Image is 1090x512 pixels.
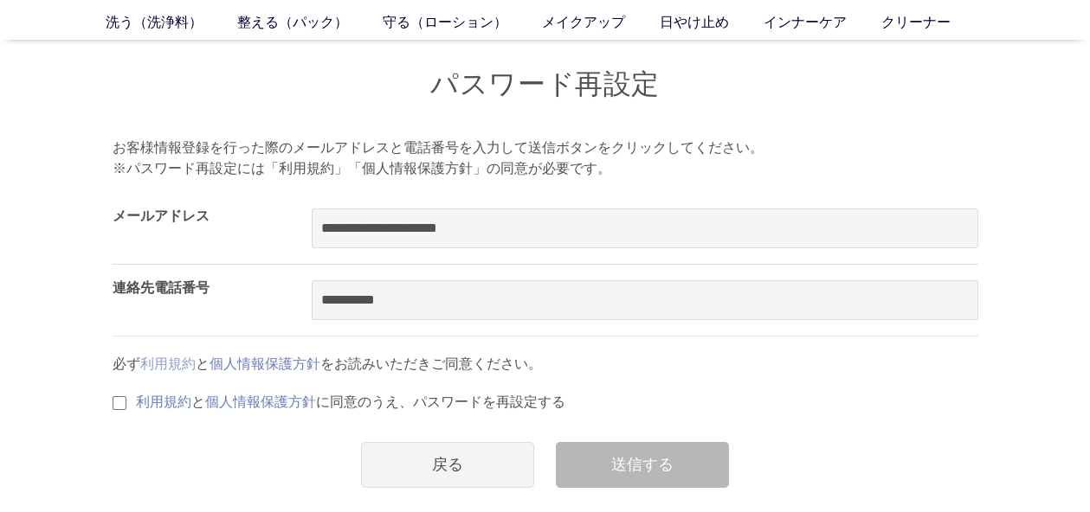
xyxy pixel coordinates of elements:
[660,12,764,33] a: 日やけ止め
[542,12,660,33] a: メイクアップ
[361,442,534,488] a: 戻る
[210,356,320,371] a: 個人情報保護方針
[136,394,191,409] a: 利用規約
[106,12,237,33] a: 洗う（洗浄料）
[113,66,978,103] h1: パスワード再設定
[764,12,881,33] a: インナーケア
[881,12,985,33] a: クリーナー
[205,394,316,409] a: 個人情報保護方針
[556,442,729,488] div: 送信する
[136,394,565,409] label: と に同意のうえ、パスワードを再設定する
[113,138,978,179] p: お客様情報登録を行った際のメールアドレスと電話番号を入力して送信ボタンをクリックしてください。 ※パスワード再設定には「利用規約」「個人情報保護方針」の同意が必要です。
[383,12,542,33] a: 守る（ローション）
[113,356,542,371] span: 必ず と をお読みいただきご同意ください。
[140,356,196,371] a: 利用規約
[237,12,383,33] a: 整える（パック）
[113,208,210,223] label: メールアドレス
[113,280,210,295] label: 連絡先電話番号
